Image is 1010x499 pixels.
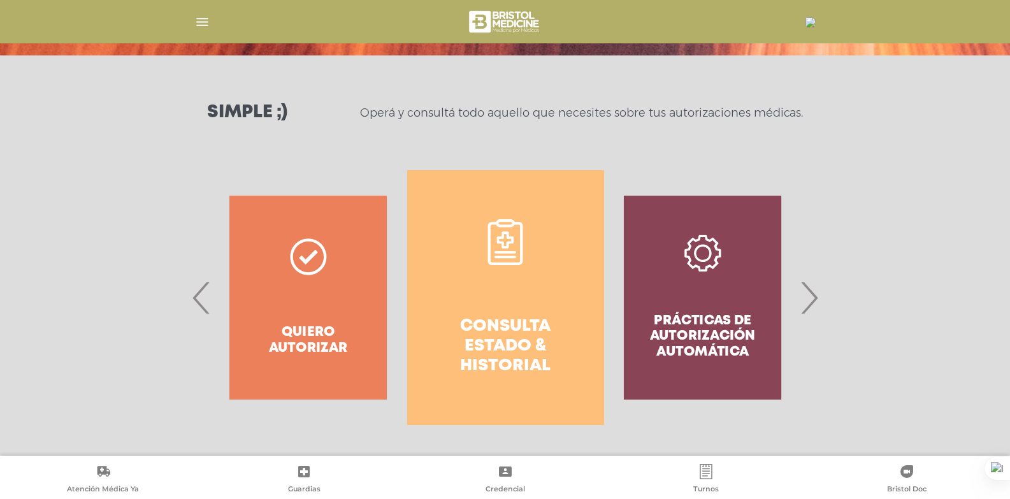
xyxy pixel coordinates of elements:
span: Previous [189,263,214,332]
img: 15868 [805,17,816,27]
h3: Simple ;) [207,104,287,122]
span: Credencial [486,484,525,496]
span: Atención Médica Ya [67,484,139,496]
a: Bristol Doc [807,464,1007,496]
a: Atención Médica Ya [3,464,203,496]
p: Operá y consultá todo aquello que necesites sobre tus autorizaciones médicas. [360,105,803,120]
a: Guardias [203,464,404,496]
h4: Consulta estado & historial [430,317,581,377]
img: Cober_menu-lines-white.svg [194,14,210,30]
a: Credencial [405,464,605,496]
span: Turnos [693,484,719,496]
a: Consulta estado & historial [407,170,604,425]
a: Turnos [605,464,806,496]
span: Next [797,263,821,332]
span: Guardias [288,484,321,496]
img: bristol-medicine-blanco.png [467,6,543,37]
span: Bristol Doc [887,484,927,496]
